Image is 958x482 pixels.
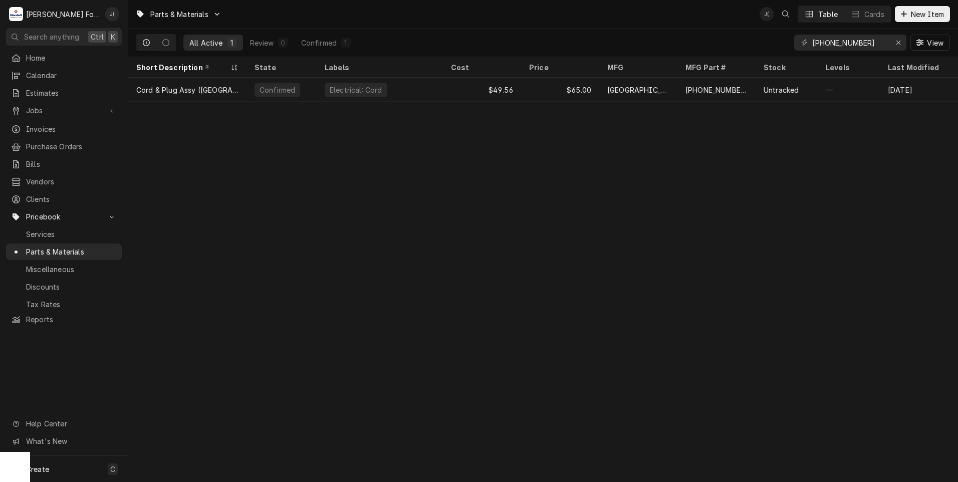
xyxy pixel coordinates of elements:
[764,85,799,95] div: Untracked
[91,32,104,42] span: Ctrl
[189,38,223,48] div: All Active
[26,70,117,81] span: Calendar
[909,9,946,20] span: New Item
[9,7,23,21] div: Marshall Food Equipment Service's Avatar
[529,62,589,73] div: Price
[26,436,116,446] span: What's New
[6,433,122,449] a: Go to What's New
[26,247,117,257] span: Parts & Materials
[521,78,599,102] div: $65.00
[6,50,122,66] a: Home
[110,464,115,474] span: C
[26,264,117,275] span: Miscellaneous
[880,78,958,102] div: [DATE]
[6,121,122,137] a: Invoices
[250,38,274,48] div: Review
[6,28,122,46] button: Search anythingCtrlK
[6,102,122,119] a: Go to Jobs
[105,7,119,21] div: J(
[26,141,117,152] span: Purchase Orders
[6,67,122,84] a: Calendar
[760,7,774,21] div: Jeff Debigare (109)'s Avatar
[26,105,102,116] span: Jobs
[26,9,100,20] div: [PERSON_NAME] Food Equipment Service
[301,38,337,48] div: Confirmed
[26,88,117,98] span: Estimates
[26,418,116,429] span: Help Center
[26,53,117,63] span: Home
[26,465,49,473] span: Create
[329,85,383,95] div: Electrical: Cord
[26,159,117,169] span: Bills
[26,124,117,134] span: Invoices
[26,229,117,239] span: Services
[925,38,945,48] span: View
[910,35,950,51] button: View
[764,62,808,73] div: Stock
[259,85,296,95] div: Confirmed
[6,85,122,101] a: Estimates
[26,314,117,325] span: Reports
[812,35,887,51] input: Keyword search
[6,138,122,155] a: Purchase Orders
[778,6,794,22] button: Open search
[864,9,884,20] div: Cards
[280,38,286,48] div: 0
[111,32,115,42] span: K
[451,62,511,73] div: Cost
[150,9,208,20] span: Parts & Materials
[9,7,23,21] div: M
[6,173,122,190] a: Vendors
[818,78,880,102] div: —
[26,176,117,187] span: Vendors
[607,85,669,95] div: [GEOGRAPHIC_DATA]
[325,62,435,73] div: Labels
[818,9,838,20] div: Table
[24,32,79,42] span: Search anything
[6,208,122,225] a: Go to Pricebook
[890,35,906,51] button: Erase input
[6,261,122,278] a: Miscellaneous
[6,156,122,172] a: Bills
[888,62,948,73] div: Last Modified
[6,311,122,328] a: Reports
[26,194,117,204] span: Clients
[6,415,122,432] a: Go to Help Center
[685,85,748,95] div: [PHONE_NUMBER]
[105,7,119,21] div: Jeff Debigare (109)'s Avatar
[26,211,102,222] span: Pricebook
[443,78,521,102] div: $49.56
[131,6,225,23] a: Go to Parts & Materials
[6,244,122,260] a: Parts & Materials
[685,62,746,73] div: MFG Part #
[136,85,238,95] div: Cord & Plug Assy ([GEOGRAPHIC_DATA])
[26,299,117,310] span: Tax Rates
[26,282,117,292] span: Discounts
[6,279,122,295] a: Discounts
[895,6,950,22] button: New Item
[6,191,122,207] a: Clients
[343,38,349,48] div: 1
[607,62,667,73] div: MFG
[136,62,228,73] div: Short Description
[826,62,870,73] div: Levels
[229,38,235,48] div: 1
[6,296,122,313] a: Tax Rates
[6,226,122,243] a: Services
[255,62,307,73] div: State
[760,7,774,21] div: J(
